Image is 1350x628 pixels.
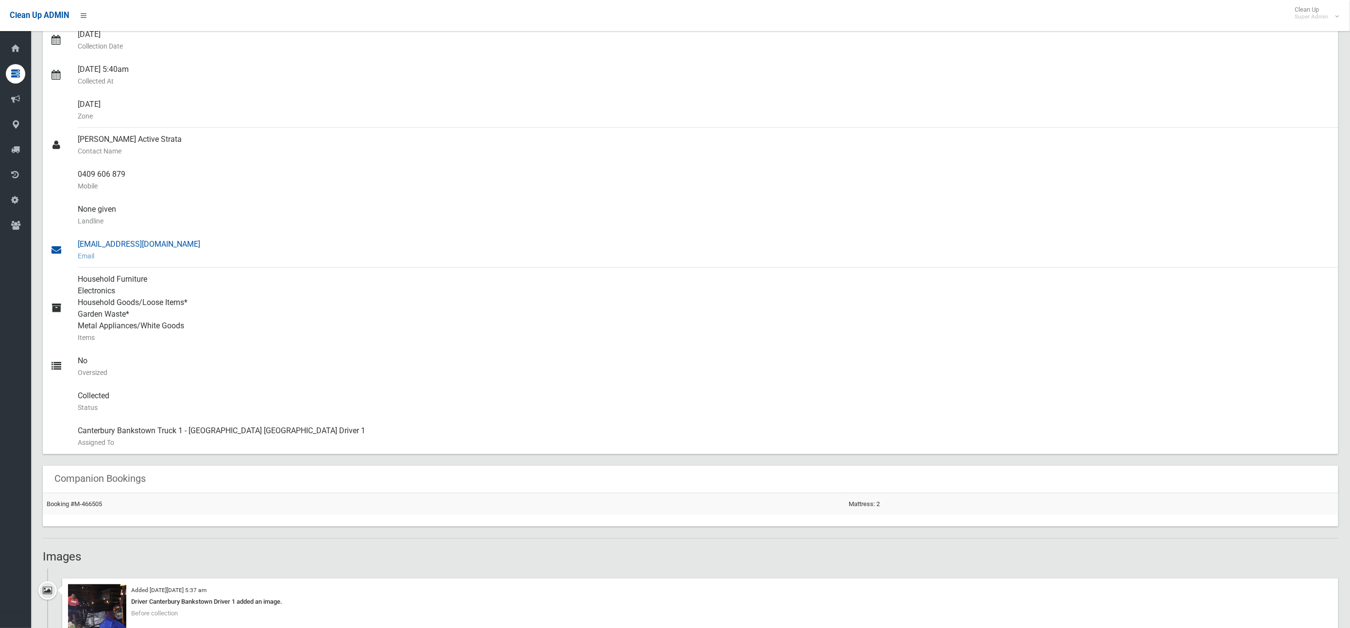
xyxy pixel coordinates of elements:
span: Clean Up ADMIN [10,11,69,20]
div: [DATE] 5:40am [78,58,1331,93]
div: Collected [78,384,1331,419]
div: None given [78,198,1331,233]
div: [PERSON_NAME] Active Strata [78,128,1331,163]
small: Added [DATE][DATE] 5:37 am [131,587,206,594]
h2: Images [43,550,1338,563]
small: Collected At [78,75,1331,87]
span: Before collection [131,610,178,617]
a: Booking #M-466505 [47,500,102,508]
div: Household Furniture Electronics Household Goods/Loose Items* Garden Waste* Metal Appliances/White... [78,268,1331,349]
div: Canterbury Bankstown Truck 1 - [GEOGRAPHIC_DATA] [GEOGRAPHIC_DATA] Driver 1 [78,419,1331,454]
small: Mobile [78,180,1331,192]
div: No [78,349,1331,384]
small: Items [78,332,1331,343]
div: [DATE] [78,23,1331,58]
td: Mattress: 2 [845,493,1338,515]
div: 0409 606 879 [78,163,1331,198]
small: Collection Date [78,40,1331,52]
small: Contact Name [78,145,1331,157]
small: Super Admin [1295,13,1328,20]
header: Companion Bookings [43,469,157,488]
div: [DATE] [78,93,1331,128]
div: Driver Canterbury Bankstown Driver 1 added an image. [68,596,1333,608]
small: Email [78,250,1331,262]
small: Assigned To [78,437,1331,448]
small: Oversized [78,367,1331,378]
a: [EMAIL_ADDRESS][DOMAIN_NAME]Email [43,233,1338,268]
small: Status [78,402,1331,413]
small: Landline [78,215,1331,227]
div: [EMAIL_ADDRESS][DOMAIN_NAME] [78,233,1331,268]
small: Zone [78,110,1331,122]
span: Clean Up [1290,6,1338,20]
